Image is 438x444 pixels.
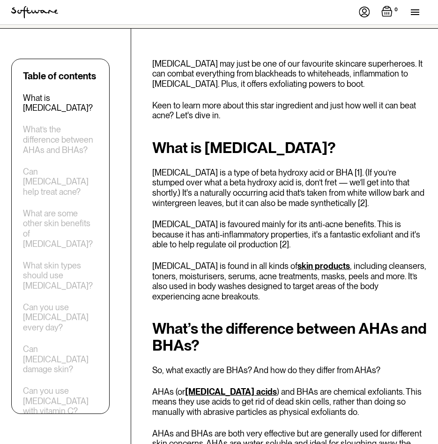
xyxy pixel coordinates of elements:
[152,261,427,301] p: [MEDICAL_DATA] is found in all kinds of , including cleansers, toners, moisturisers, serums, acne...
[23,302,98,333] a: Can you use [MEDICAL_DATA] every day?
[11,6,58,18] img: Software Logo
[152,59,427,89] p: [MEDICAL_DATA] may just be one of our favourite skincare superheroes. It can combat everything fr...
[152,387,427,417] p: AHAs (or ) and BHAs are chemical exfoliants. This means they use acids to get rid of dead skin ce...
[152,319,427,354] strong: What’s the difference between AHAs and BHAs?
[23,260,98,291] a: What skin types should use [MEDICAL_DATA]?
[152,219,427,250] p: [MEDICAL_DATA] is favoured mainly for its anti-acne benefits. This is because it has anti-inflamm...
[23,208,98,249] a: What are some other skin benefits of [MEDICAL_DATA]?
[23,344,98,375] a: Can [MEDICAL_DATA] damage skin?
[152,365,427,375] p: So, what exactly are BHAs? And how do they differ from AHAs?
[23,70,96,82] div: Table of contents
[185,387,277,397] a: [MEDICAL_DATA] acids
[23,167,98,197] a: Can [MEDICAL_DATA] help treat acne?
[152,138,336,157] strong: What is [MEDICAL_DATA]?
[152,168,427,208] p: [MEDICAL_DATA] is a type of beta hydroxy acid or BHA [1]. (If you’re stumped over what a beta hyd...
[23,386,98,416] a: Can you use [MEDICAL_DATA] with vitamin C?
[23,124,98,155] a: What’s the difference between AHAs and BHAs?
[11,6,58,18] a: home
[297,261,350,271] a: skin products
[23,93,98,113] a: What is [MEDICAL_DATA]?
[381,6,400,19] a: Open empty cart
[393,6,400,14] div: 0
[152,100,427,121] p: Keen to learn more about this star ingredient and just how well it can beat acne? Let's dive in.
